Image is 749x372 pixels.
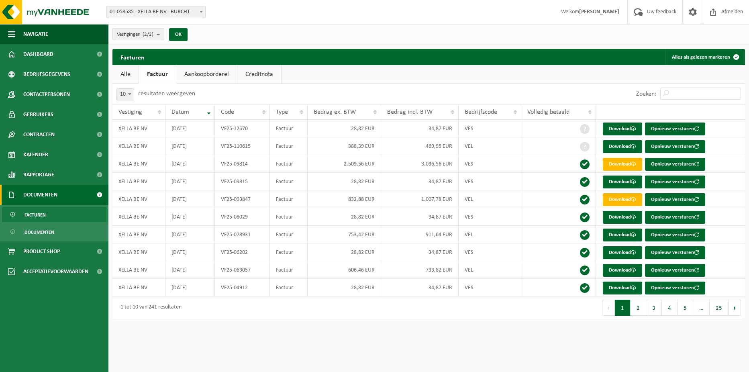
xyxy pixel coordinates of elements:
span: Dashboard [23,44,53,64]
td: [DATE] [165,226,215,243]
td: VF25-09815 [215,173,269,190]
td: VES [459,155,521,173]
td: 832,88 EUR [308,190,381,208]
button: Next [729,300,741,316]
span: Contactpersonen [23,84,70,104]
span: Volledig betaald [527,109,569,115]
a: Download [603,176,642,188]
button: 4 [662,300,678,316]
td: VEL [459,137,521,155]
span: Type [276,109,288,115]
a: Aankoopborderel [176,65,237,84]
button: 25 [710,300,729,316]
td: 28,82 EUR [308,173,381,190]
span: 10 [116,88,134,100]
a: Documenten [2,224,106,239]
td: VF25-04912 [215,279,269,296]
td: XELLA BE NV [112,120,165,137]
span: 01-058585 - XELLA BE NV - BURCHT [106,6,206,18]
button: Alles als gelezen markeren [665,49,744,65]
td: 1.007,78 EUR [381,190,459,208]
span: Bedrag incl. BTW [387,109,433,115]
td: VF25-110615 [215,137,269,155]
td: 469,95 EUR [381,137,459,155]
a: Factuur [139,65,176,84]
td: 28,82 EUR [308,279,381,296]
td: XELLA BE NV [112,279,165,296]
td: XELLA BE NV [112,261,165,279]
td: Factuur [270,173,308,190]
strong: [PERSON_NAME] [579,9,619,15]
button: Opnieuw versturen [645,211,705,224]
td: VF25-08029 [215,208,269,226]
button: Opnieuw versturen [645,123,705,135]
a: Facturen [2,207,106,222]
td: Factuur [270,120,308,137]
td: VEL [459,226,521,243]
button: Opnieuw versturen [645,176,705,188]
td: [DATE] [165,137,215,155]
td: VF25-093847 [215,190,269,208]
td: 28,82 EUR [308,243,381,261]
label: resultaten weergeven [138,90,195,97]
span: Facturen [24,207,46,223]
td: 34,87 EUR [381,173,459,190]
button: Opnieuw versturen [645,193,705,206]
td: 34,87 EUR [381,279,459,296]
td: 388,39 EUR [308,137,381,155]
span: Datum [171,109,189,115]
td: Factuur [270,226,308,243]
td: [DATE] [165,243,215,261]
button: Opnieuw versturen [645,140,705,153]
td: VES [459,279,521,296]
span: Product Shop [23,241,60,262]
td: VES [459,243,521,261]
td: VF25-12670 [215,120,269,137]
span: Bedrijfsgegevens [23,64,70,84]
td: 34,87 EUR [381,208,459,226]
td: Factuur [270,208,308,226]
a: Download [603,229,642,241]
td: 753,42 EUR [308,226,381,243]
button: Opnieuw versturen [645,158,705,171]
span: Contracten [23,125,55,145]
td: 606,46 EUR [308,261,381,279]
td: 28,82 EUR [308,120,381,137]
a: Download [603,158,642,171]
td: Factuur [270,155,308,173]
button: Opnieuw versturen [645,264,705,277]
button: 3 [646,300,662,316]
td: XELLA BE NV [112,155,165,173]
td: [DATE] [165,155,215,173]
button: OK [169,28,188,41]
td: VF25-09814 [215,155,269,173]
span: Gebruikers [23,104,53,125]
td: XELLA BE NV [112,243,165,261]
td: VES [459,208,521,226]
a: Download [603,264,642,277]
a: Download [603,123,642,135]
td: 34,87 EUR [381,120,459,137]
a: Download [603,140,642,153]
td: Factuur [270,279,308,296]
td: VEL [459,190,521,208]
span: Documenten [24,225,54,240]
button: 1 [615,300,631,316]
span: 10 [117,89,134,100]
div: 1 tot 10 van 241 resultaten [116,300,182,315]
td: [DATE] [165,208,215,226]
span: Bedrag ex. BTW [314,109,356,115]
a: Download [603,246,642,259]
td: 733,82 EUR [381,261,459,279]
span: Vestigingen [117,29,153,41]
span: … [693,300,710,316]
td: VF25-063057 [215,261,269,279]
td: [DATE] [165,120,215,137]
span: Vestiging [118,109,142,115]
a: Download [603,193,642,206]
td: XELLA BE NV [112,190,165,208]
button: Opnieuw versturen [645,229,705,241]
td: Factuur [270,190,308,208]
button: Previous [602,300,615,316]
td: Factuur [270,261,308,279]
